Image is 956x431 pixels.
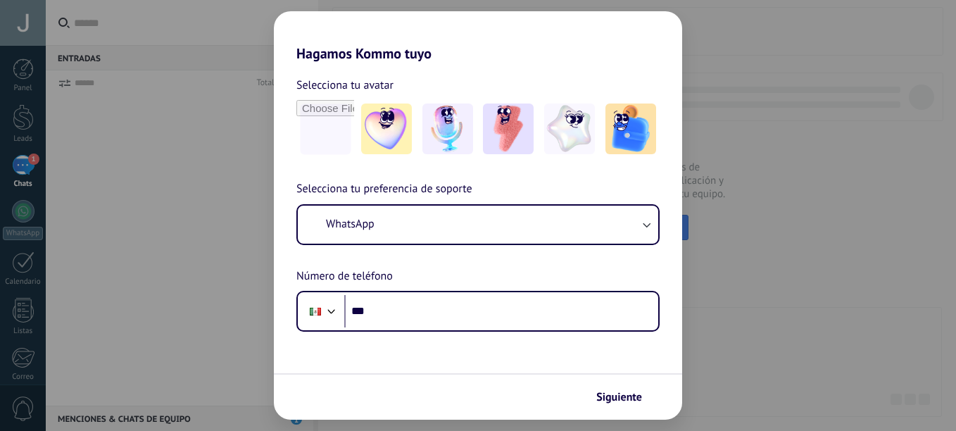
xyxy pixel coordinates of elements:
[483,104,534,154] img: -3.jpeg
[361,104,412,154] img: -1.jpeg
[544,104,595,154] img: -4.jpeg
[296,76,394,94] span: Selecciona tu avatar
[422,104,473,154] img: -2.jpeg
[298,206,658,244] button: WhatsApp
[296,180,472,199] span: Selecciona tu preferencia de soporte
[326,217,375,231] span: WhatsApp
[302,296,329,326] div: Mexico: + 52
[596,392,642,402] span: Siguiente
[605,104,656,154] img: -5.jpeg
[590,385,661,409] button: Siguiente
[296,268,393,286] span: Número de teléfono
[274,11,682,62] h2: Hagamos Kommo tuyo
